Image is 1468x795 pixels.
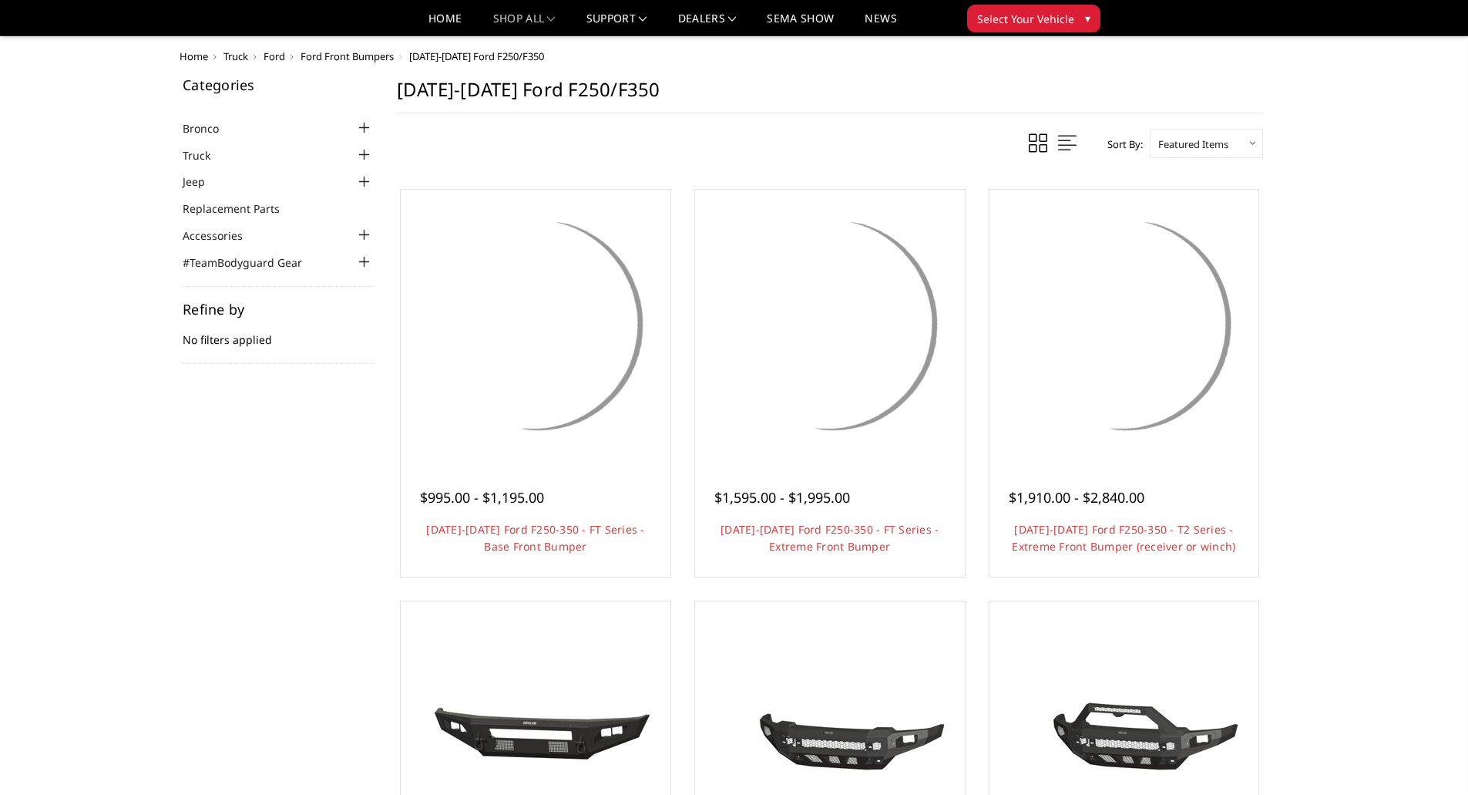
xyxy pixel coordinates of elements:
[264,49,285,63] a: Ford
[714,488,850,507] span: $1,595.00 - $1,995.00
[865,13,896,35] a: News
[183,227,262,244] a: Accessories
[420,488,544,507] span: $995.00 - $1,195.00
[183,173,224,190] a: Jeep
[180,49,208,63] a: Home
[493,13,556,35] a: shop all
[721,522,939,554] a: [DATE]-[DATE] Ford F250-350 - FT Series - Extreme Front Bumper
[426,522,644,554] a: [DATE]-[DATE] Ford F250-350 - FT Series - Base Front Bumper
[183,147,230,163] a: Truck
[183,254,321,271] a: #TeamBodyguard Gear
[183,302,374,364] div: No filters applied
[1009,488,1144,507] span: $1,910.00 - $2,840.00
[183,120,238,136] a: Bronco
[1000,679,1247,794] img: 2023-2025 Ford F250-350 - Freedom Series - Sport Front Bumper (non-winch)
[409,49,544,63] span: [DATE]-[DATE] Ford F250/F350
[428,13,462,35] a: Home
[1085,10,1090,26] span: ▾
[967,5,1100,32] button: Select Your Vehicle
[1012,522,1235,554] a: [DATE]-[DATE] Ford F250-350 - T2 Series - Extreme Front Bumper (receiver or winch)
[993,194,1255,456] a: 2023-2025 Ford F250-350 - T2 Series - Extreme Front Bumper (receiver or winch) 2023-2025 Ford F25...
[405,194,667,456] img: 2023-2025 Ford F250-350 - FT Series - Base Front Bumper
[301,49,394,63] a: Ford Front Bumpers
[412,679,659,793] img: 2023-2025 Ford F250-350 - A2L Series - Base Front Bumper
[183,302,374,316] h5: Refine by
[699,194,961,456] a: 2023-2025 Ford F250-350 - FT Series - Extreme Front Bumper 2023-2025 Ford F250-350 - FT Series - ...
[1099,133,1143,156] label: Sort By:
[977,11,1074,27] span: Select Your Vehicle
[678,13,737,35] a: Dealers
[223,49,248,63] a: Truck
[397,78,1263,113] h1: [DATE]-[DATE] Ford F250/F350
[767,13,834,35] a: SEMA Show
[586,13,647,35] a: Support
[183,200,299,217] a: Replacement Parts
[183,78,374,92] h5: Categories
